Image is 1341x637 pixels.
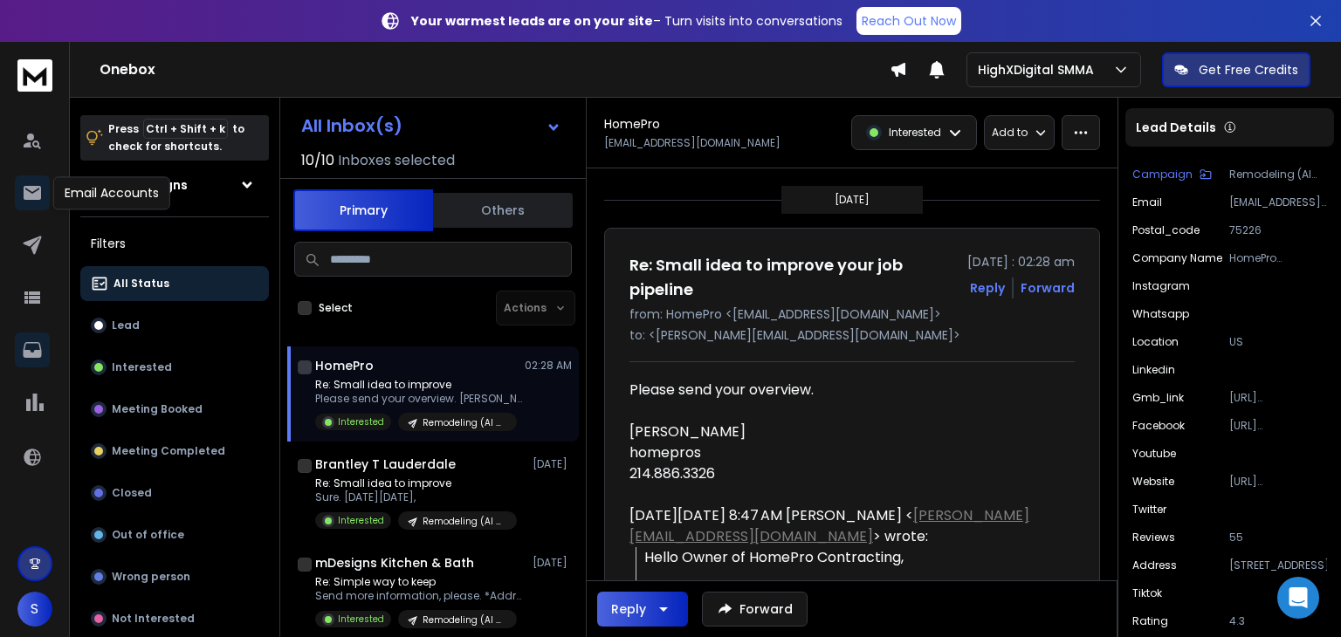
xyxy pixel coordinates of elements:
p: Lead Details [1136,119,1216,136]
button: Closed [80,476,269,510]
p: Remodeling (AI hybrid system) [423,515,506,528]
p: location [1132,335,1179,349]
p: Campaign [1132,168,1193,182]
p: linkedin [1132,363,1175,377]
h3: Filters [80,231,269,256]
button: Wrong person [80,559,269,594]
p: reviews [1132,531,1175,545]
p: Add to [992,126,1028,140]
button: Reply [970,279,1005,297]
p: [STREET_ADDRESS] [1229,558,1327,572]
button: Others [433,191,573,229]
button: Reply [597,592,688,627]
h1: Re: Small idea to improve your job pipeline [629,253,957,302]
p: [DATE] [533,556,572,570]
p: Get Free Credits [1199,61,1298,79]
button: Lead [80,308,269,343]
button: S [17,592,52,627]
p: All Status [113,277,169,291]
p: Re: Simple way to keep [315,575,525,589]
button: All Status [80,266,269,301]
p: twitter [1132,503,1166,517]
p: instagram [1132,279,1190,293]
p: youtube [1132,447,1176,461]
div: Email Accounts [53,176,170,209]
button: Out of office [80,517,269,552]
h1: Brantley T Lauderdale [315,455,456,473]
p: [URL][DOMAIN_NAME] [1229,391,1327,405]
p: Remodeling (AI hybrid system) [423,613,506,627]
div: [PERSON_NAME] [629,421,1061,442]
p: 4.3 [1229,614,1327,628]
strong: Your warmest leads are on your site [411,12,653,30]
p: Lead [112,318,140,332]
p: [DATE] [533,457,572,471]
p: from: HomePro <[EMAIL_ADDRESS][DOMAIN_NAME]> [629,305,1075,323]
p: website [1132,475,1174,489]
p: Reach Out Now [862,12,956,30]
p: Remodeling (AI hybrid system) [1229,168,1327,182]
p: Not Interested [112,612,195,626]
button: Get Free Credits [1162,52,1310,87]
h3: Inboxes selected [338,150,455,171]
p: facebook [1132,419,1185,433]
p: Out of office [112,528,184,542]
p: Re: Small idea to improve [315,378,525,392]
button: Meeting Booked [80,392,269,427]
p: Interested [338,415,384,428]
p: Press to check for shortcuts. [108,120,244,155]
p: [URL][DOMAIN_NAME] [1229,475,1327,489]
h1: Onebox [100,59,890,80]
div: Please send your overview. [629,380,1061,484]
p: tiktok [1132,586,1162,600]
button: Forward [702,592,808,627]
p: [DATE] [835,193,870,207]
p: Company Name [1132,251,1222,265]
p: Closed [112,486,152,500]
h1: HomePro [604,115,660,133]
span: Ctrl + Shift + k [143,119,228,139]
h1: HomePro [315,357,374,374]
p: HighXDigital SMMA [978,61,1101,79]
p: Interested [338,613,384,626]
a: Reach Out Now [856,7,961,35]
img: logo [17,59,52,92]
p: 02:28 AM [525,359,572,373]
p: 55 [1229,531,1327,545]
p: Wrong person [112,570,190,584]
p: Interested [112,360,172,374]
div: Forward [1021,279,1075,297]
p: rating [1132,614,1168,628]
p: gmb_link [1132,391,1184,405]
p: Meeting Completed [112,444,225,458]
p: 75226 [1229,223,1327,237]
div: homepros [629,442,1061,463]
button: Not Interested [80,601,269,636]
p: US [1229,335,1327,349]
p: – Turn visits into conversations [411,12,842,30]
h1: All Inbox(s) [301,117,402,134]
div: Hello Owner of HomePro Contracting, [644,547,1061,568]
p: Interested [338,514,384,527]
span: 10 / 10 [301,150,334,171]
p: [EMAIL_ADDRESS][DOMAIN_NAME] [604,136,781,150]
button: All Campaigns [80,168,269,202]
p: Meeting Booked [112,402,203,416]
p: whatsapp [1132,307,1189,321]
p: address [1132,558,1177,572]
div: 214.886.3326 [629,463,1061,484]
p: Interested [889,126,941,140]
button: Primary [293,189,433,231]
p: Sure. [DATE][DATE], [315,490,517,504]
a: [PERSON_NAME][EMAIL_ADDRESS][DOMAIN_NAME] [629,505,1029,546]
p: HomePro Contracting [1229,251,1327,265]
h1: mDesigns Kitchen & Bath [315,554,474,572]
div: [DATE][DATE] 8:47 AM [PERSON_NAME] < > wrote: [629,505,1061,547]
button: Meeting Completed [80,434,269,469]
p: Please send your overview. [PERSON_NAME] [315,392,525,406]
p: [DATE] : 02:28 am [967,253,1075,271]
p: postal_code [1132,223,1200,237]
p: Remodeling (AI hybrid system) [423,416,506,429]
